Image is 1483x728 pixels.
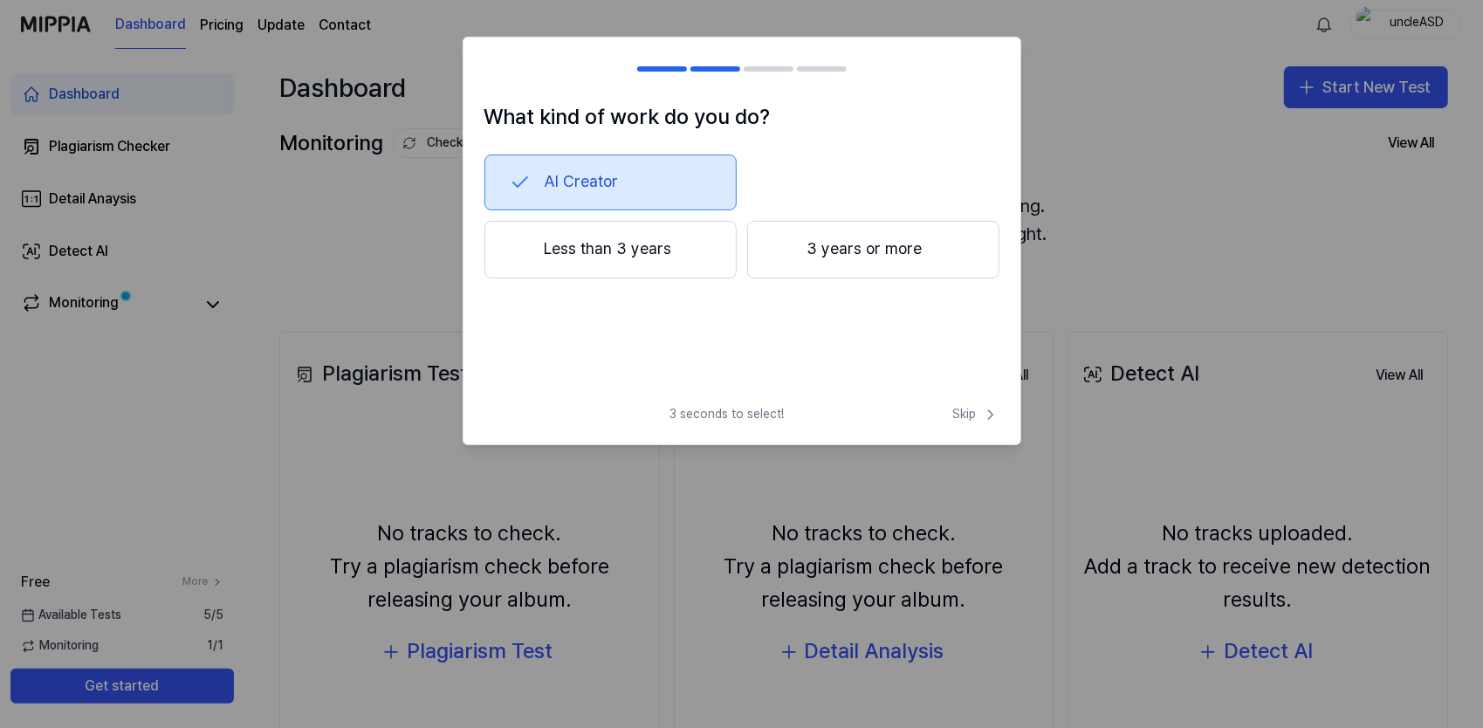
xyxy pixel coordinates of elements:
[484,100,999,134] h1: What kind of work do you do?
[484,155,737,210] button: AI Creator
[747,221,999,278] button: 3 years or more
[953,406,999,423] span: Skip
[670,406,785,423] span: 3 seconds to select!
[950,406,999,423] button: Skip
[484,221,737,278] button: Less than 3 years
